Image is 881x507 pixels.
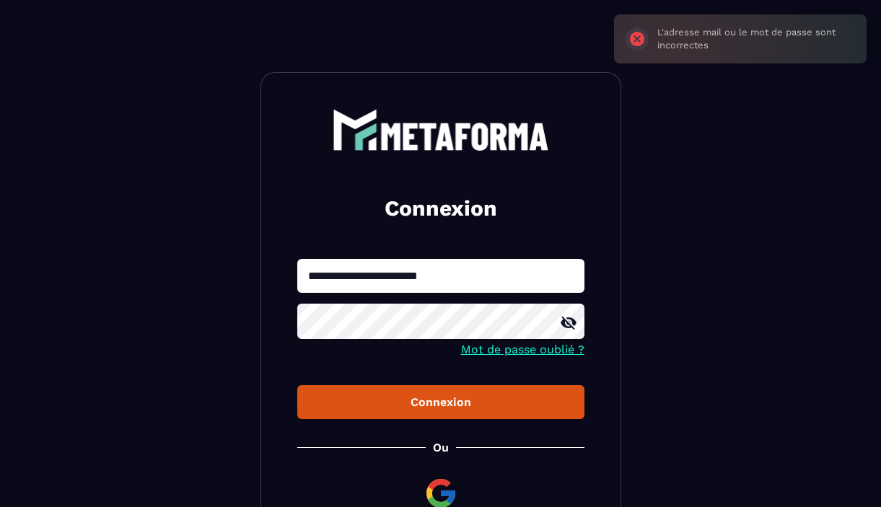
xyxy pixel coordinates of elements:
[461,343,584,356] a: Mot de passe oublié ?
[433,441,449,454] p: Ou
[297,385,584,419] button: Connexion
[333,109,549,151] img: logo
[315,194,567,223] h2: Connexion
[297,109,584,151] a: logo
[309,395,573,409] div: Connexion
